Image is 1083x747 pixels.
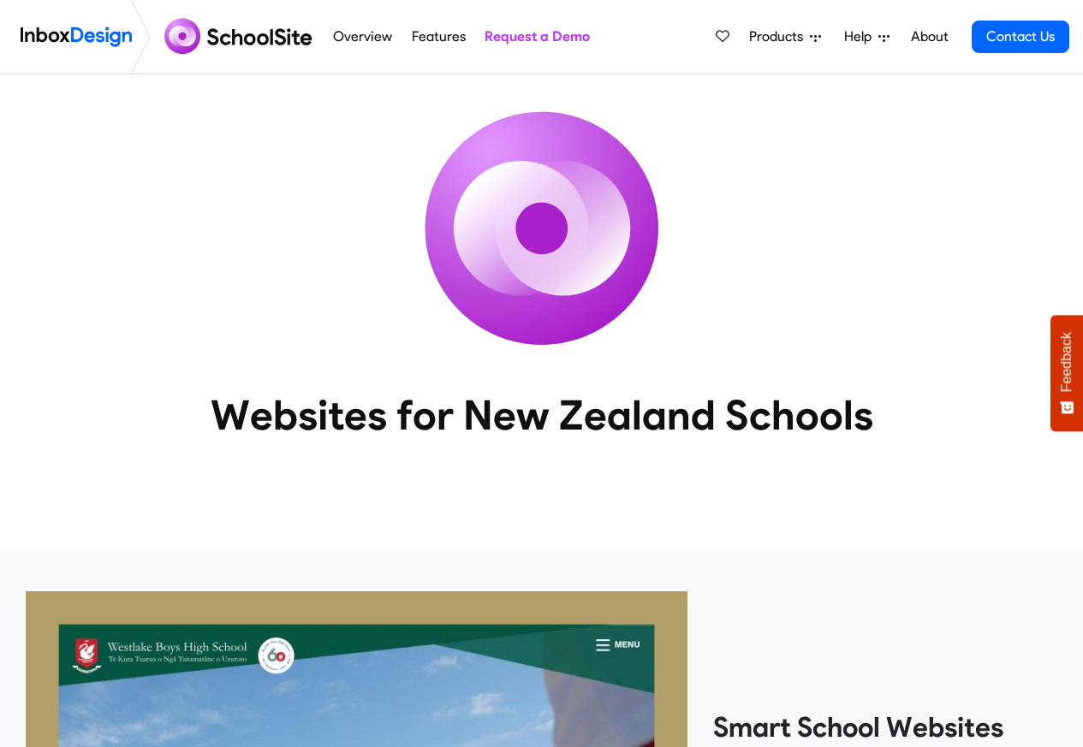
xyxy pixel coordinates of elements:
[906,20,953,54] a: About
[479,20,594,54] a: Request a Demo
[972,21,1069,53] a: Contact Us
[837,20,896,54] a: Help
[1059,332,1074,392] span: Feedback
[713,710,1057,744] heading: Smart School Websites
[1050,315,1083,431] button: Feedback - Show survey
[135,389,949,441] heading: Websites for New Zealand Schools
[742,20,828,54] a: Products
[844,27,878,47] span: Help
[388,74,696,382] img: icon_schoolsite.svg
[407,20,470,54] a: Features
[158,16,324,57] img: schoolsite logo
[749,27,810,47] span: Products
[329,20,397,54] a: Overview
